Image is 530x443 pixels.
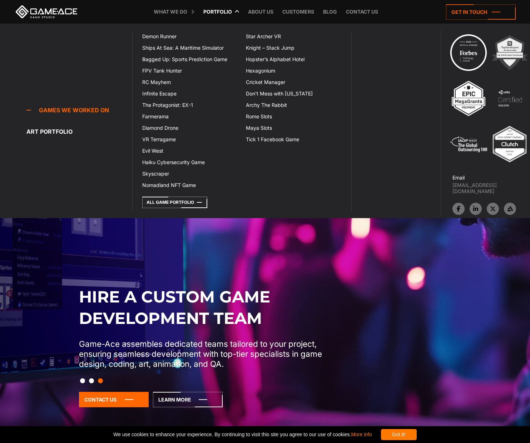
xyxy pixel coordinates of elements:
[138,111,242,122] a: Farmerama
[89,375,94,387] button: Slide 2
[138,134,242,145] a: VR Terragame
[138,179,242,191] a: Nomadland NFT Game
[490,79,530,118] img: 4
[153,392,223,407] a: Learn More
[490,124,529,164] img: Top ar vr development company gaming 2025 game ace
[446,4,516,20] a: Get in touch
[138,168,242,179] a: Skyscraper
[452,182,530,194] a: [EMAIL_ADDRESS][DOMAIN_NAME]
[138,31,242,42] a: Demon Runner
[142,197,207,208] a: All Game Portfolio
[381,429,417,440] div: Got it!
[138,77,242,88] a: RC Mayhem
[98,375,103,387] button: Slide 3
[138,88,242,99] a: Infinite Escape
[138,145,242,157] a: Evil West
[242,122,346,134] a: Maya Slots
[242,99,346,111] a: Archy The Rabbit
[242,88,346,99] a: Don’t Mess with [US_STATE]
[351,432,372,437] a: More info
[79,339,328,369] p: Game-Ace assembles dedicated teams tailored to your project, ensuring seamless development with t...
[449,124,488,164] img: 5
[79,392,149,407] a: Contact Us
[138,42,242,54] a: Ships At Sea: A Maritime Simulator
[138,122,242,134] a: Diamond Drone
[242,54,346,65] a: Hopster’s Alphabet Hotel
[242,42,346,54] a: Knight – Stack Jump
[452,174,465,181] strong: Email
[490,33,529,72] img: 2
[26,103,132,117] a: Games we worked on
[138,65,242,77] a: FPV Tank Hunter
[242,134,346,145] a: Tick 1 Facebook Game
[242,111,346,122] a: Rome Slots
[242,65,346,77] a: Hexagonium
[80,375,85,387] button: Slide 1
[138,54,242,65] a: Bagged Up: Sports Prediction Game
[138,157,242,168] a: Haiku Cybersecurity Game
[242,31,346,42] a: Star Archer VR
[26,124,132,139] a: Art portfolio
[242,77,346,88] a: Cricket Manager
[449,33,488,72] img: Technology council badge program ace 2025 game ace
[113,429,372,440] span: We use cookies to enhance your experience. By continuing to visit this site you agree to our use ...
[449,79,488,118] img: 3
[138,99,242,111] a: The Protagonist: EX-1
[79,286,328,329] h2: Hire a Custom Game Development Team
